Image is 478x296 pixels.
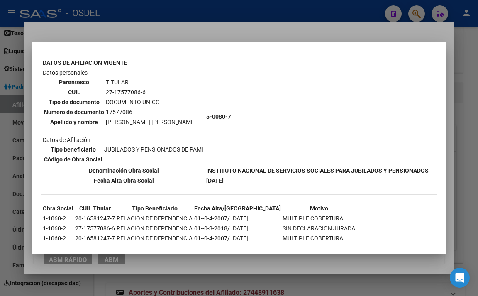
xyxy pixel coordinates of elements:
td: 27-17577086-6 [75,224,115,233]
td: 20-16581247-7 [75,234,115,243]
td: RELACION DE DEPENDENCIA [116,234,193,243]
th: Tipo de documento [44,98,105,107]
th: Parentesco [44,78,105,87]
th: Motivo [282,204,356,213]
td: JUBILADOS Y PENSIONADOS DE PAMI [104,145,204,154]
th: Fecha Alta/[GEOGRAPHIC_DATA] [194,204,281,213]
td: 01--0-4-2007/ [DATE] [194,234,281,243]
td: RELACION DE DEPENDENCIA [116,244,193,253]
th: Fecha Alta Obra Social [42,176,205,185]
td: 1-1060-2 [42,234,74,243]
th: CUIL Titular [75,204,115,213]
td: 27-17577086-6 [105,88,196,97]
td: 11--0-3-2004/ [DATE] [194,244,281,253]
b: DATOS DE AFILIACION VIGENTE [43,59,127,66]
th: Código de Obra Social [44,155,103,164]
th: Número de documento [44,108,105,117]
th: Tipo Beneficiario [116,204,193,213]
th: Tipo beneficiario [44,145,103,154]
b: [DATE] [206,177,224,184]
td: Datos personales Datos de Afiliación [42,68,205,165]
td: 17577086 [105,108,196,117]
td: MULTIPLE COBERTURA [282,234,356,243]
td: 01--0-4-2007/ [DATE] [194,214,281,223]
td: MULTIPLE COBERTURA [282,214,356,223]
td: 01--0-3-2018/ [DATE] [194,224,281,233]
td: TITULAR [105,78,196,87]
th: Obra Social [42,204,74,213]
th: CUIL [44,88,105,97]
td: POR OPCION [282,244,356,253]
td: RELACION DE DEPENDENCIA [116,224,193,233]
td: DOCUMENTO UNICO [105,98,196,107]
td: 1-1510-2 [42,244,74,253]
td: 1-1060-2 [42,214,74,223]
th: Denominación Obra Social [42,166,205,175]
th: Apellido y nombre [44,117,105,127]
td: RELACION DE DEPENDENCIA [116,214,193,223]
td: 20-16581247-7 [75,214,115,223]
div: Open Intercom Messenger [450,268,470,288]
b: 5-0080-7 [206,113,231,120]
td: 20-16581247-7 [75,244,115,253]
td: 1-1060-2 [42,224,74,233]
td: [PERSON_NAME] [PERSON_NAME] [105,117,196,127]
td: SIN DECLARACION JURADA [282,224,356,233]
b: INSTITUTO NACIONAL DE SERVICIOS SOCIALES PARA JUBILADOS Y PENSIONADOS [206,167,429,174]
